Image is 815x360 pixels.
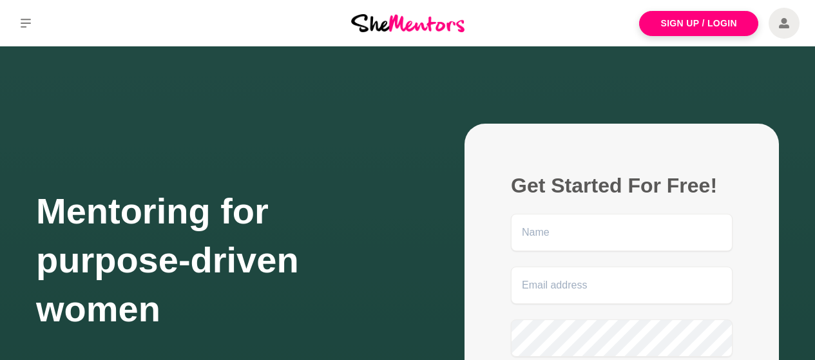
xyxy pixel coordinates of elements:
h1: Mentoring for purpose-driven women [36,187,408,334]
img: She Mentors Logo [351,14,465,32]
input: Name [511,214,733,251]
a: Sign Up / Login [639,11,758,36]
input: Email address [511,267,733,304]
h2: Get Started For Free! [511,173,733,198]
